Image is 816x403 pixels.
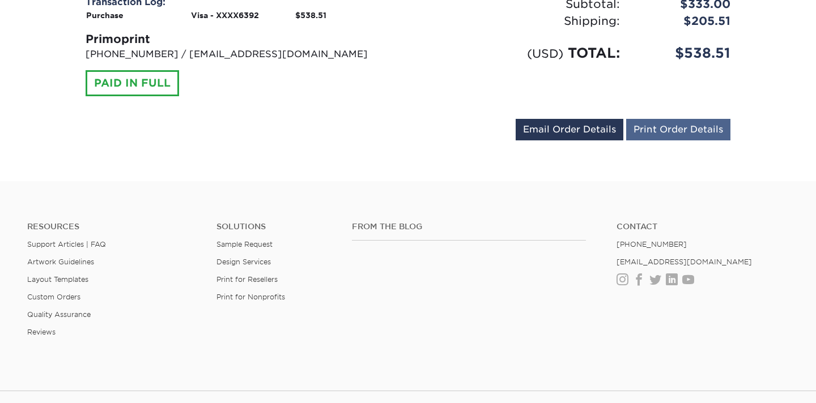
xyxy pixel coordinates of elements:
[86,48,399,61] p: [PHONE_NUMBER] / [EMAIL_ADDRESS][DOMAIN_NAME]
[191,11,259,20] strong: Visa - XXXX6392
[86,70,179,96] div: PAID IN FULL
[408,12,628,29] div: Shipping:
[527,46,563,61] small: (USD)
[27,293,80,301] a: Custom Orders
[628,43,739,63] div: $538.51
[27,222,199,231] h4: Resources
[3,368,96,399] iframe: Google Customer Reviews
[27,275,88,284] a: Layout Templates
[568,45,620,61] span: TOTAL:
[27,240,106,248] a: Support Articles | FAQ
[216,275,278,284] a: Print for Resellers
[86,31,399,48] div: Primoprint
[86,11,124,20] strong: Purchase
[516,119,623,140] a: Email Order Details
[628,12,739,29] div: $205.51
[216,258,271,266] a: Design Services
[27,258,94,266] a: Artwork Guidelines
[617,258,752,266] a: [EMAIL_ADDRESS][DOMAIN_NAME]
[216,222,335,231] h4: Solutions
[27,310,91,319] a: Quality Assurance
[295,11,326,20] strong: $538.51
[216,240,273,248] a: Sample Request
[216,293,285,301] a: Print for Nonprofits
[617,240,687,248] a: [PHONE_NUMBER]
[352,222,586,231] h4: From the Blog
[617,222,789,231] a: Contact
[626,119,730,140] a: Print Order Details
[27,328,56,336] a: Reviews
